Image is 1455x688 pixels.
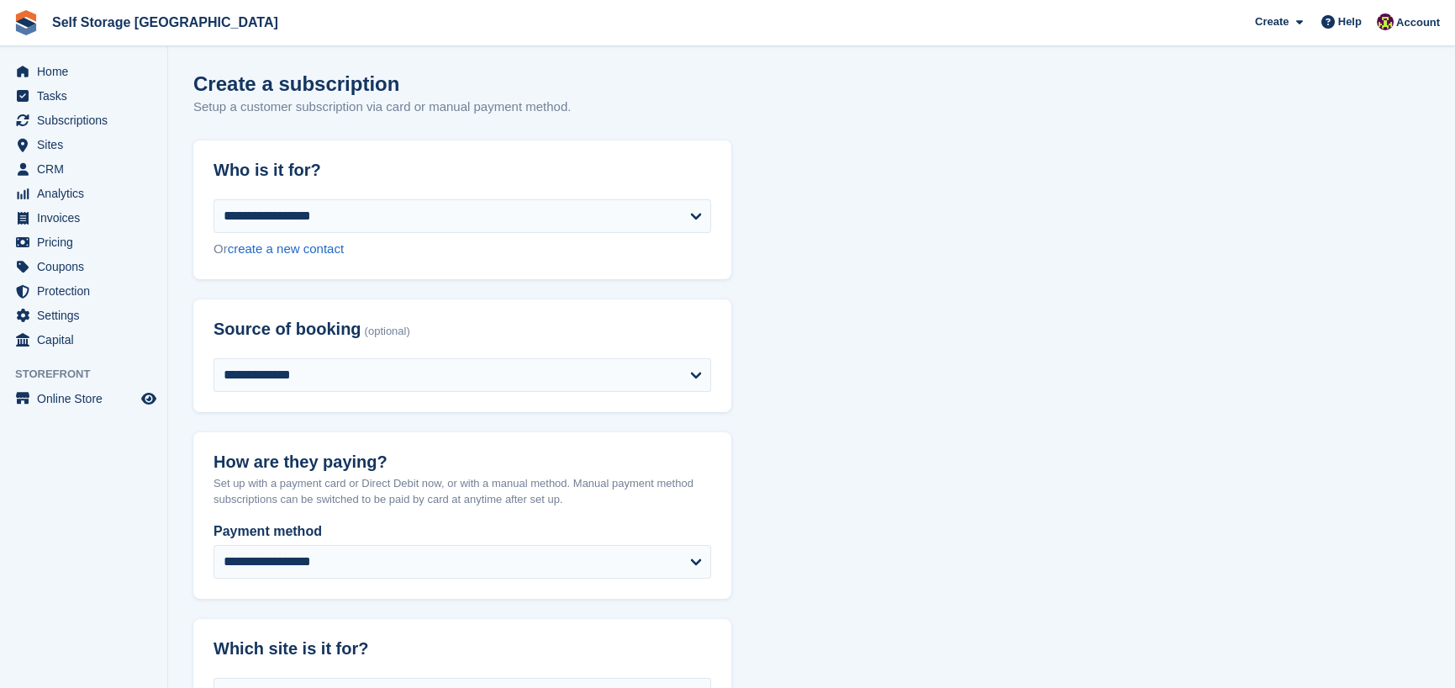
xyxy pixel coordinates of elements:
span: CRM [37,157,138,181]
h2: Which site is it for? [214,639,711,659]
a: menu [8,108,159,132]
a: menu [8,157,159,181]
a: menu [8,133,159,156]
span: Help [1338,13,1362,30]
a: menu [8,230,159,254]
a: menu [8,60,159,83]
span: Online Store [37,387,138,410]
a: menu [8,84,159,108]
span: Create [1255,13,1289,30]
p: Setup a customer subscription via card or manual payment method. [193,98,571,117]
span: Invoices [37,206,138,230]
span: (optional) [365,325,410,338]
a: menu [8,328,159,352]
span: Storefront [15,366,167,383]
span: Tasks [37,84,138,108]
h2: Who is it for? [214,161,711,180]
span: Sites [37,133,138,156]
div: Or [214,240,711,259]
span: Capital [37,328,138,352]
a: menu [8,182,159,205]
span: Home [37,60,138,83]
img: stora-icon-8386f47178a22dfd0bd8f6a31ec36ba5ce8667c1dd55bd0f319d3a0aa187defe.svg [13,10,39,35]
a: menu [8,304,159,327]
span: Account [1396,14,1440,31]
img: Nicholas Williams [1377,13,1394,30]
span: Settings [37,304,138,327]
a: menu [8,206,159,230]
span: Coupons [37,255,138,278]
a: Self Storage [GEOGRAPHIC_DATA] [45,8,285,36]
span: Subscriptions [37,108,138,132]
span: Protection [37,279,138,303]
a: menu [8,255,159,278]
a: menu [8,387,159,410]
label: Payment method [214,521,711,542]
h1: Create a subscription [193,72,399,95]
a: create a new contact [228,241,344,256]
a: Preview store [139,389,159,409]
a: menu [8,279,159,303]
span: Pricing [37,230,138,254]
span: Analytics [37,182,138,205]
h2: How are they paying? [214,452,711,472]
p: Set up with a payment card or Direct Debit now, or with a manual method. Manual payment method su... [214,475,711,508]
span: Source of booking [214,320,361,339]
